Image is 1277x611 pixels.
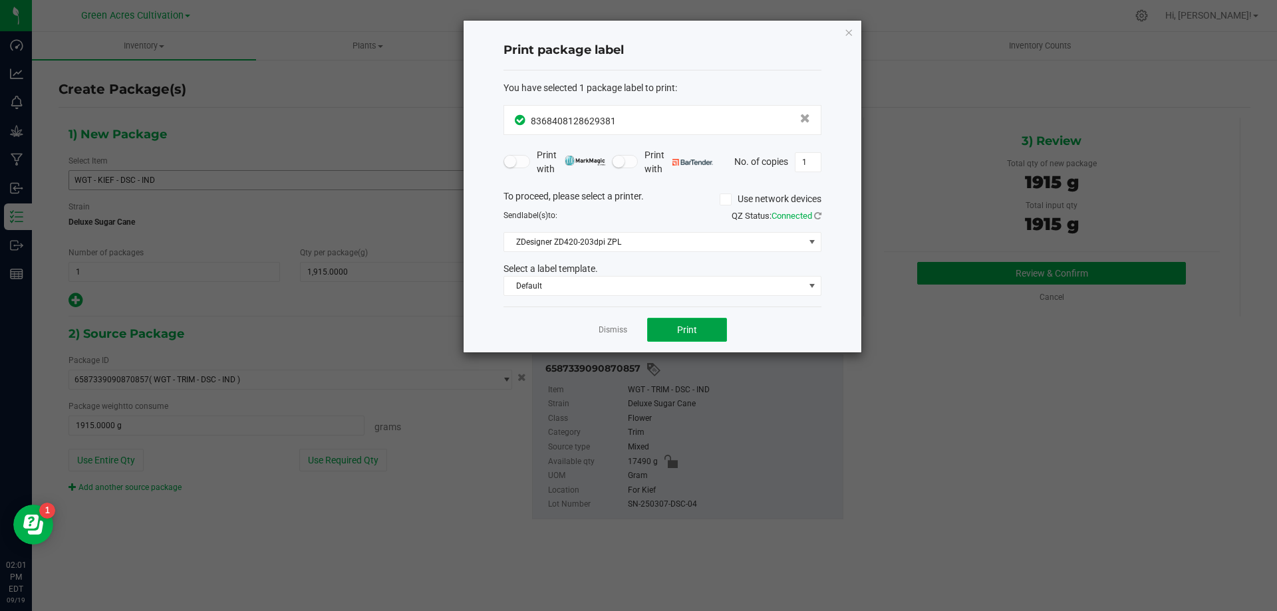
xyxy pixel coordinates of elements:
[504,233,804,251] span: ZDesigner ZD420-203dpi ZPL
[503,81,821,95] div: :
[672,159,713,166] img: bartender.png
[720,192,821,206] label: Use network devices
[503,211,557,220] span: Send to:
[644,148,713,176] span: Print with
[734,156,788,166] span: No. of copies
[565,156,605,166] img: mark_magic_cybra.png
[537,148,605,176] span: Print with
[503,82,675,93] span: You have selected 1 package label to print
[13,505,53,545] iframe: Resource center
[503,42,821,59] h4: Print package label
[531,116,616,126] span: 8368408128629381
[521,211,548,220] span: label(s)
[515,113,527,127] span: In Sync
[647,318,727,342] button: Print
[772,211,812,221] span: Connected
[39,503,55,519] iframe: Resource center unread badge
[504,277,804,295] span: Default
[494,262,831,276] div: Select a label template.
[732,211,821,221] span: QZ Status:
[494,189,831,209] div: To proceed, please select a printer.
[599,324,627,336] a: Dismiss
[677,324,697,335] span: Print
